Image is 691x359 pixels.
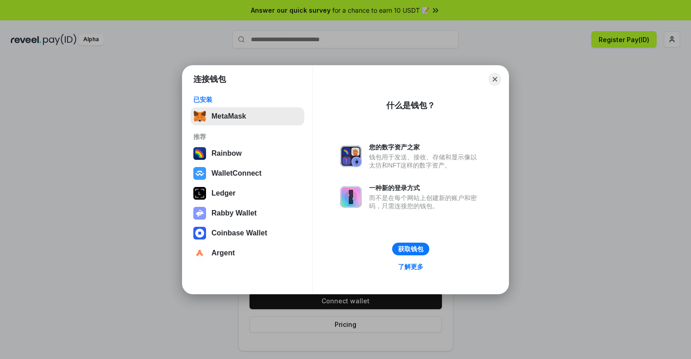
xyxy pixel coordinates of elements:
div: 而不是在每个网站上创建新的账户和密码，只需连接您的钱包。 [369,194,481,210]
div: Rabby Wallet [211,209,257,217]
button: Rainbow [191,144,304,163]
div: 获取钱包 [398,245,423,253]
button: Coinbase Wallet [191,224,304,242]
div: 钱包用于发送、接收、存储和显示像以太坊和NFT这样的数字资产。 [369,153,481,169]
button: WalletConnect [191,164,304,182]
img: svg+xml,%3Csvg%20xmlns%3D%22http%3A%2F%2Fwww.w3.org%2F2000%2Fsvg%22%20fill%3D%22none%22%20viewBox... [193,207,206,220]
button: Ledger [191,184,304,202]
button: 获取钱包 [392,243,429,255]
img: svg+xml,%3Csvg%20width%3D%22120%22%20height%3D%22120%22%20viewBox%3D%220%200%20120%20120%22%20fil... [193,147,206,160]
img: svg+xml,%3Csvg%20width%3D%2228%22%20height%3D%2228%22%20viewBox%3D%220%200%2028%2028%22%20fill%3D... [193,167,206,180]
a: 了解更多 [393,261,429,273]
h1: 连接钱包 [193,74,226,85]
img: svg+xml,%3Csvg%20xmlns%3D%22http%3A%2F%2Fwww.w3.org%2F2000%2Fsvg%22%20fill%3D%22none%22%20viewBox... [340,145,362,167]
div: WalletConnect [211,169,262,177]
img: svg+xml,%3Csvg%20width%3D%2228%22%20height%3D%2228%22%20viewBox%3D%220%200%2028%2028%22%20fill%3D... [193,227,206,239]
button: MetaMask [191,107,304,125]
div: 了解更多 [398,263,423,271]
div: Coinbase Wallet [211,229,267,237]
div: 您的数字资产之家 [369,143,481,151]
div: 已安装 [193,96,302,104]
button: Argent [191,244,304,262]
div: MetaMask [211,112,246,120]
button: Rabby Wallet [191,204,304,222]
div: 什么是钱包？ [386,100,435,111]
img: svg+xml,%3Csvg%20width%3D%2228%22%20height%3D%2228%22%20viewBox%3D%220%200%2028%2028%22%20fill%3D... [193,247,206,259]
div: 推荐 [193,133,302,141]
div: Argent [211,249,235,257]
div: Rainbow [211,149,242,158]
div: 一种新的登录方式 [369,184,481,192]
img: svg+xml,%3Csvg%20xmlns%3D%22http%3A%2F%2Fwww.w3.org%2F2000%2Fsvg%22%20fill%3D%22none%22%20viewBox... [340,186,362,208]
div: Ledger [211,189,235,197]
button: Close [489,73,501,86]
img: svg+xml,%3Csvg%20fill%3D%22none%22%20height%3D%2233%22%20viewBox%3D%220%200%2035%2033%22%20width%... [193,110,206,123]
img: svg+xml,%3Csvg%20xmlns%3D%22http%3A%2F%2Fwww.w3.org%2F2000%2Fsvg%22%20width%3D%2228%22%20height%3... [193,187,206,200]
